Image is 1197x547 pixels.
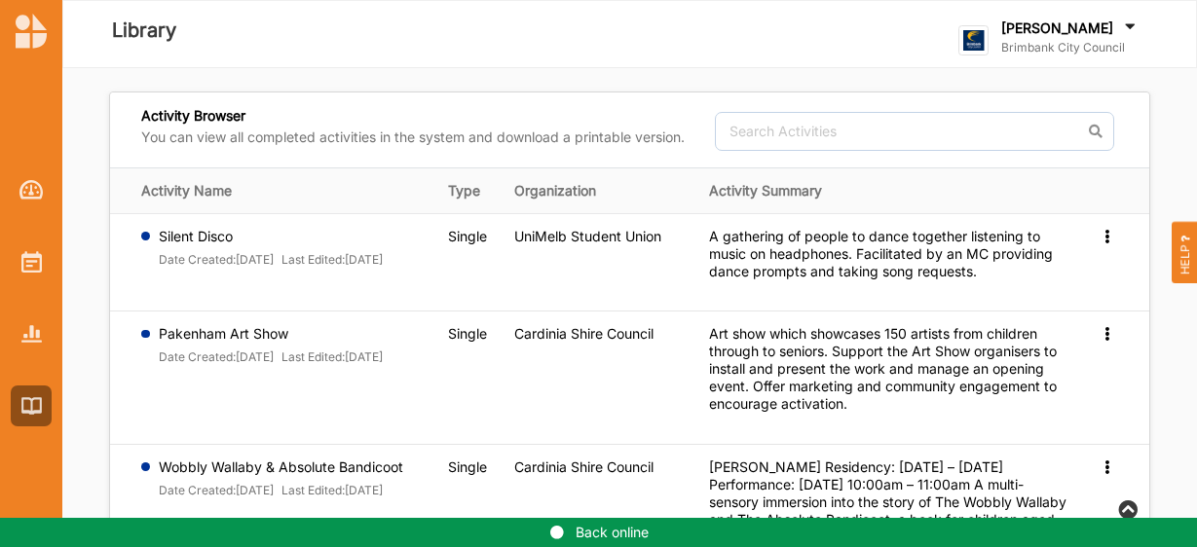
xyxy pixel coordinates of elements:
label: Date Created: [159,252,236,268]
th: Activity Summary [695,167,1084,213]
font: [DATE] [345,252,383,267]
font: [DATE] [345,349,383,364]
th: Organization [501,167,695,213]
label: [PERSON_NAME] [1001,19,1113,37]
font: [DATE] [236,349,274,364]
label: UniMelb Student Union [514,228,661,245]
font: [DATE] [236,252,274,267]
font: [DATE] [345,483,383,497]
img: logo [958,25,989,55]
label: Silent Disco [159,228,384,245]
th: Type [434,167,501,213]
label: Cardinia Shire Council [514,325,654,343]
span: Single [448,458,487,475]
input: Search Activities [715,112,1114,151]
a: Reports [11,313,52,354]
img: Dashboard [19,180,44,200]
label: You can view all completed activities in the system and download a printable version. [141,128,685,146]
div: Activity Name [141,182,421,200]
label: Last Edited: [281,252,345,268]
label: Date Created: [159,349,236,365]
img: Activities [21,251,42,273]
label: Last Edited: [281,349,345,365]
a: Library [11,385,52,426]
div: Art show which showcases 150 artists from children through to seniors. Support the Art Show organ... [709,325,1070,413]
font: [DATE] [236,483,274,497]
label: Wobbly Wallaby & Absolute Bandicoot [159,458,403,476]
label: Library [112,15,176,47]
span: Single [448,325,487,342]
label: Last Edited: [281,483,345,498]
div: A gathering of people to dance together listening to music on headphones. Facilitated by an MC pr... [709,228,1070,280]
label: Brimbank City Council [1001,40,1140,55]
a: Activities [11,241,52,282]
div: Activity Browser [141,107,685,152]
div: Back online [5,523,1192,542]
a: Dashboard [11,169,52,210]
span: Single [448,228,487,244]
img: logo [16,14,47,49]
img: Reports [21,325,42,342]
label: Pakenham Art Show [159,325,384,343]
label: Date Created: [159,483,236,498]
label: Cardinia Shire Council [514,458,654,476]
img: Library [21,397,42,414]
